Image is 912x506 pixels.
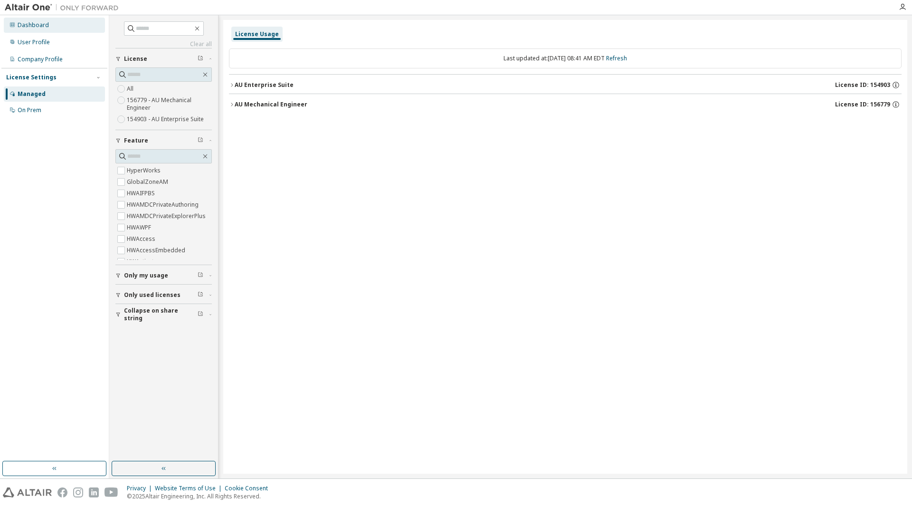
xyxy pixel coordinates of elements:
span: Clear filter [198,272,203,279]
img: linkedin.svg [89,487,99,497]
button: Only used licenses [115,285,212,306]
label: HWActivate [127,256,159,267]
img: altair_logo.svg [3,487,52,497]
label: All [127,83,135,95]
span: Clear filter [198,311,203,318]
img: facebook.svg [57,487,67,497]
label: 154903 - AU Enterprise Suite [127,114,206,125]
a: Clear all [115,40,212,48]
div: AU Enterprise Suite [235,81,294,89]
button: Only my usage [115,265,212,286]
button: Collapse on share string [115,304,212,325]
div: Last updated at: [DATE] 08:41 AM EDT [229,48,902,68]
span: License [124,55,147,63]
a: Refresh [606,54,627,62]
img: youtube.svg [104,487,118,497]
label: HWAMDCPrivateExplorerPlus [127,210,208,222]
label: 156779 - AU Mechanical Engineer [127,95,212,114]
span: Only used licenses [124,291,180,299]
label: HWAIFPBS [127,188,157,199]
span: License ID: 154903 [835,81,890,89]
div: License Usage [235,30,279,38]
label: HWAccessEmbedded [127,245,187,256]
img: instagram.svg [73,487,83,497]
div: AU Mechanical Engineer [235,101,307,108]
div: Privacy [127,485,155,492]
div: Website Terms of Use [155,485,225,492]
p: © 2025 Altair Engineering, Inc. All Rights Reserved. [127,492,274,500]
img: Altair One [5,3,123,12]
span: Clear filter [198,291,203,299]
button: AU Enterprise SuiteLicense ID: 154903 [229,75,902,95]
span: Only my usage [124,272,168,279]
div: Dashboard [18,21,49,29]
label: HyperWorks [127,165,162,176]
button: AU Mechanical EngineerLicense ID: 156779 [229,94,902,115]
div: License Settings [6,74,57,81]
span: Clear filter [198,137,203,144]
span: Collapse on share string [124,307,198,322]
div: Managed [18,90,46,98]
div: User Profile [18,38,50,46]
div: On Prem [18,106,41,114]
span: Feature [124,137,148,144]
span: Clear filter [198,55,203,63]
label: HWAccess [127,233,157,245]
label: GlobalZoneAM [127,176,170,188]
div: Company Profile [18,56,63,63]
div: Cookie Consent [225,485,274,492]
button: License [115,48,212,69]
label: HWAWPF [127,222,153,233]
span: License ID: 156779 [835,101,890,108]
label: HWAMDCPrivateAuthoring [127,199,200,210]
button: Feature [115,130,212,151]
